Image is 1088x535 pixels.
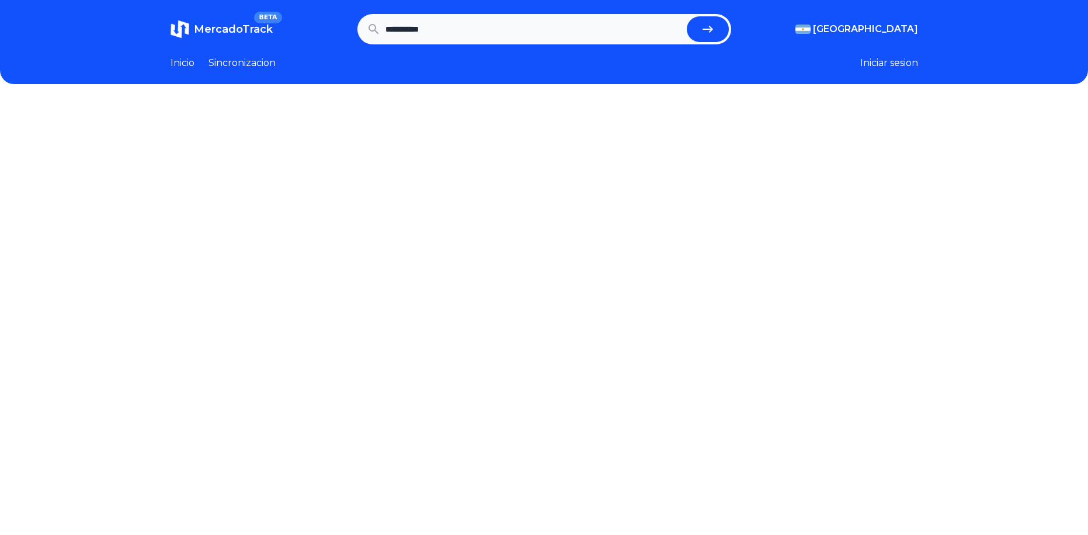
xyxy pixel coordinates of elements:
[795,25,811,34] img: Argentina
[795,22,918,36] button: [GEOGRAPHIC_DATA]
[171,20,189,39] img: MercadoTrack
[194,23,273,36] span: MercadoTrack
[171,56,194,70] a: Inicio
[171,20,273,39] a: MercadoTrackBETA
[860,56,918,70] button: Iniciar sesion
[254,12,281,23] span: BETA
[813,22,918,36] span: [GEOGRAPHIC_DATA]
[208,56,276,70] a: Sincronizacion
